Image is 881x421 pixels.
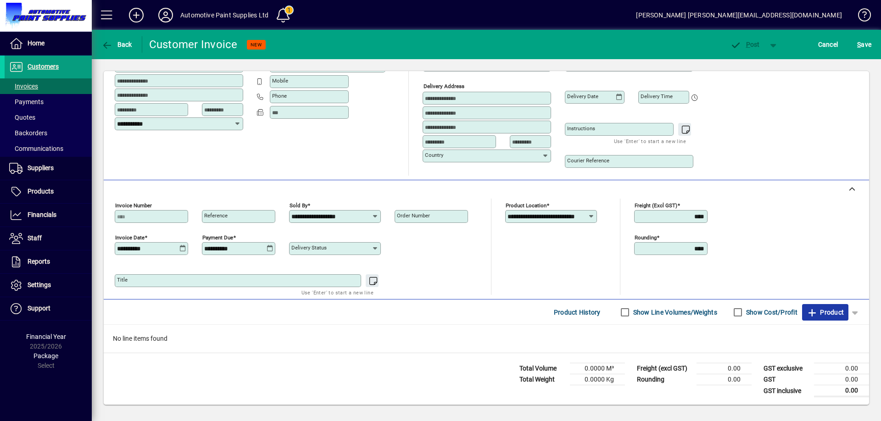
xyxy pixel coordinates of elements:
[28,63,59,70] span: Customers
[632,374,697,385] td: Rounding
[291,244,327,251] mat-label: Delivery status
[28,258,50,265] span: Reports
[632,363,697,374] td: Freight (excl GST)
[5,157,92,180] a: Suppliers
[151,7,180,23] button: Profile
[9,83,38,90] span: Invoices
[814,363,869,374] td: 0.00
[28,164,54,172] span: Suppliers
[5,250,92,273] a: Reports
[180,8,268,22] div: Automotive Paint Supplies Ltd
[202,234,233,241] mat-label: Payment due
[759,363,814,374] td: GST exclusive
[115,234,145,241] mat-label: Invoice date
[5,274,92,297] a: Settings
[744,308,797,317] label: Show Cost/Profit
[122,7,151,23] button: Add
[251,42,262,48] span: NEW
[5,297,92,320] a: Support
[697,363,752,374] td: 0.00
[5,94,92,110] a: Payments
[301,287,374,298] mat-hint: Use 'Enter' to start a new line
[554,305,601,320] span: Product History
[104,325,869,353] div: No line items found
[9,129,47,137] span: Backorders
[26,333,66,340] span: Financial Year
[814,374,869,385] td: 0.00
[5,227,92,250] a: Staff
[697,374,752,385] td: 0.00
[857,41,861,48] span: S
[9,145,63,152] span: Communications
[614,136,686,146] mat-hint: Use 'Enter' to start a new line
[92,36,142,53] app-page-header-button: Back
[101,41,132,48] span: Back
[570,363,625,374] td: 0.0000 M³
[425,152,443,158] mat-label: Country
[730,41,760,48] span: ost
[117,277,128,283] mat-label: Title
[5,180,92,203] a: Products
[515,374,570,385] td: Total Weight
[99,36,134,53] button: Back
[631,308,717,317] label: Show Line Volumes/Weights
[816,36,841,53] button: Cancel
[28,305,50,312] span: Support
[807,305,844,320] span: Product
[28,211,56,218] span: Financials
[506,202,546,209] mat-label: Product location
[635,202,677,209] mat-label: Freight (excl GST)
[857,37,871,52] span: ave
[759,385,814,397] td: GST inclusive
[9,98,44,105] span: Payments
[818,37,838,52] span: Cancel
[851,2,870,32] a: Knowledge Base
[28,188,54,195] span: Products
[814,385,869,397] td: 0.00
[28,39,45,47] span: Home
[28,234,42,242] span: Staff
[272,78,288,84] mat-label: Mobile
[28,281,51,288] span: Settings
[290,202,307,209] mat-label: Sold by
[567,93,598,100] mat-label: Delivery date
[802,304,848,321] button: Product
[5,204,92,227] a: Financials
[515,363,570,374] td: Total Volume
[115,202,152,209] mat-label: Invoice number
[759,374,814,385] td: GST
[5,78,92,94] a: Invoices
[397,212,430,219] mat-label: Order number
[636,8,842,22] div: [PERSON_NAME] [PERSON_NAME][EMAIL_ADDRESS][DOMAIN_NAME]
[746,41,750,48] span: P
[550,304,604,321] button: Product History
[855,36,874,53] button: Save
[725,36,764,53] button: Post
[9,114,35,121] span: Quotes
[33,352,58,360] span: Package
[204,212,228,219] mat-label: Reference
[149,37,238,52] div: Customer Invoice
[272,93,287,99] mat-label: Phone
[5,32,92,55] a: Home
[5,110,92,125] a: Quotes
[570,374,625,385] td: 0.0000 Kg
[567,157,609,164] mat-label: Courier Reference
[5,125,92,141] a: Backorders
[5,141,92,156] a: Communications
[567,125,595,132] mat-label: Instructions
[635,234,657,241] mat-label: Rounding
[641,93,673,100] mat-label: Delivery time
